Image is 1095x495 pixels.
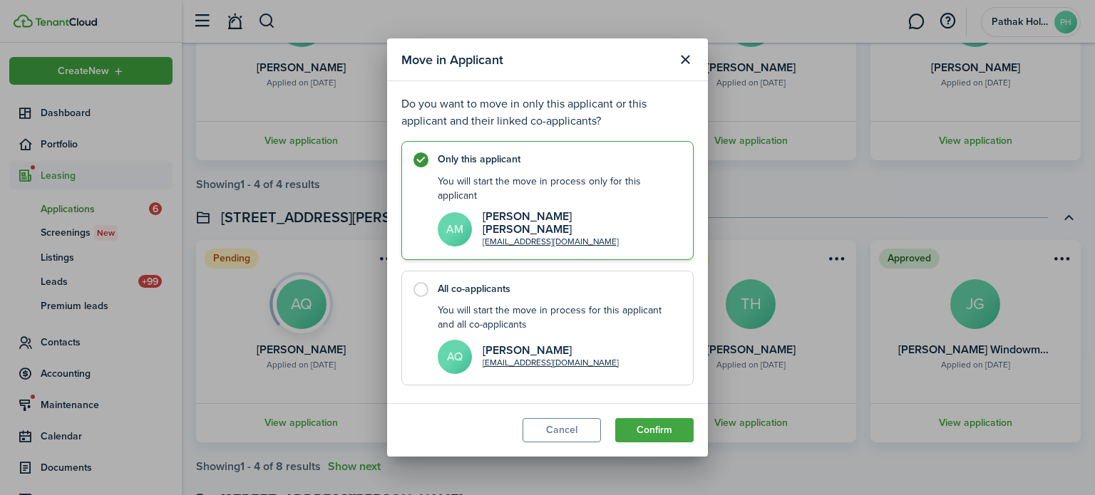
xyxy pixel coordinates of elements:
[438,152,679,167] control-radio-card-title: Only this applicant
[438,174,679,204] div: You will start the move in process only for this applicant
[438,212,472,246] avatar-text: AM
[673,48,697,72] button: Close modal
[401,46,669,73] modal-title: Move in Applicant
[483,236,619,248] a: [EMAIL_ADDRESS][DOMAIN_NAME]
[483,210,661,236] h2: Anastasia Marie Trimmell
[523,418,601,442] button: Cancel
[401,95,694,130] p: Do you want to move in only this applicant or this applicant and their linked co-applicants?
[438,303,679,333] div: You will start the move in process for this applicant and all co-applicants
[438,340,472,374] avatar-text: AQ
[615,418,694,442] button: Confirm
[438,282,679,296] control-radio-card-title: All co-applicants
[483,344,619,357] h2: Andrew Quintin Spratt
[483,357,619,369] a: [EMAIL_ADDRESS][DOMAIN_NAME]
